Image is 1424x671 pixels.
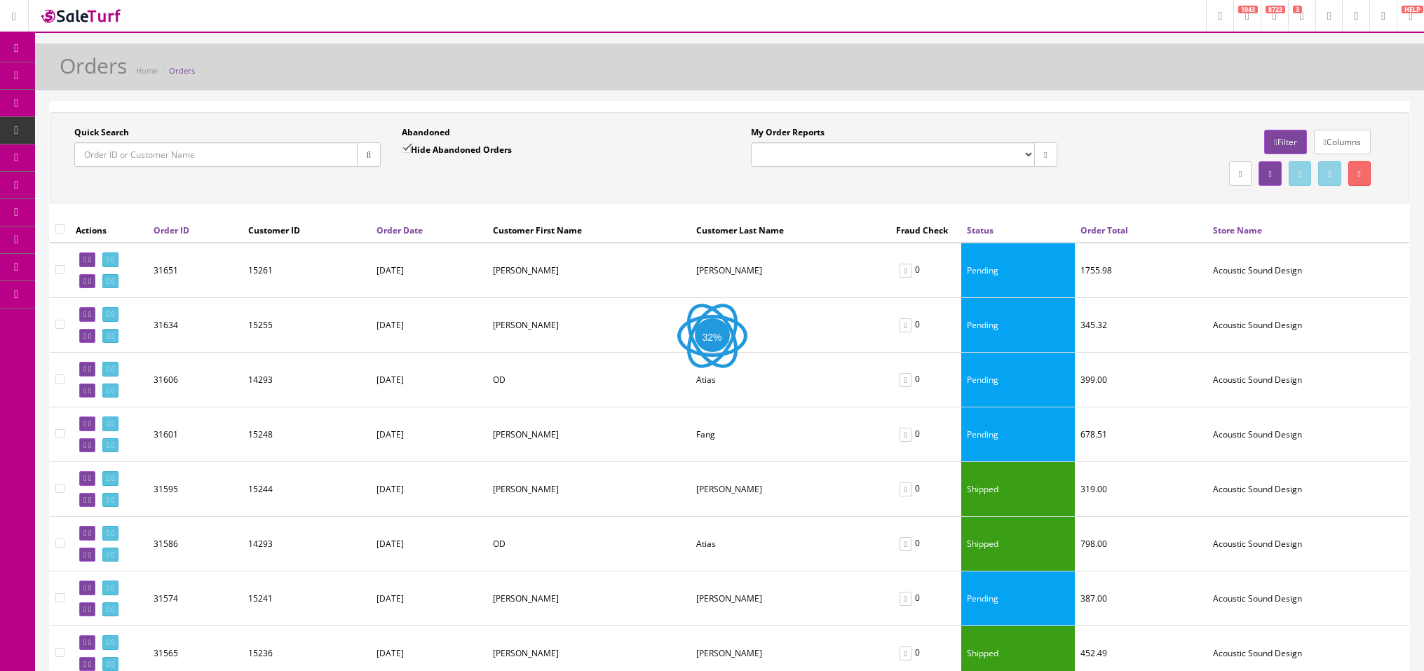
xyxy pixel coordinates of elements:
a: Filter [1264,130,1306,154]
td: 14293 [243,517,371,571]
td: 678.51 [1075,407,1208,462]
td: Shipped [961,517,1074,571]
td: 15244 [243,462,371,517]
h1: Orders [60,54,127,77]
th: Customer ID [243,217,371,243]
td: 31586 [148,517,243,571]
td: Fang [691,407,891,462]
td: Acoustic Sound Design [1207,517,1409,571]
td: Shipped [961,462,1074,517]
td: 31651 [148,243,243,298]
td: Pending [961,407,1074,462]
td: Pending [961,353,1074,407]
td: Justin [487,571,691,626]
a: Columns [1314,130,1371,154]
td: 0 [890,353,961,407]
td: 14293 [243,353,371,407]
td: Pending [961,298,1074,353]
td: [DATE] [371,571,487,626]
a: Order Total [1080,224,1128,236]
td: Acoustic Sound Design [1207,298,1409,353]
td: Acoustic Sound Design [1207,353,1409,407]
td: Bauman [691,462,891,517]
td: 31574 [148,571,243,626]
img: SaleTurf [39,6,123,25]
td: Geoffrey [487,407,691,462]
td: Doug [487,298,691,353]
td: Swenson [691,571,891,626]
td: Derek [487,243,691,298]
a: Orders [169,65,195,76]
th: Actions [70,217,148,243]
a: Status [967,224,994,236]
td: 387.00 [1075,571,1208,626]
td: 345.32 [1075,298,1208,353]
label: My Order Reports [751,126,825,139]
td: Atias [691,353,891,407]
td: 0 [890,298,961,353]
td: OD [487,517,691,571]
td: 399.00 [1075,353,1208,407]
th: Fraud Check [890,217,961,243]
span: 3 [1293,6,1302,13]
td: 0 [890,517,961,571]
td: 0 [890,571,961,626]
label: Abandoned [402,126,450,139]
td: Fraser [691,298,891,353]
td: 31634 [148,298,243,353]
td: Pending [961,243,1074,298]
td: Gregg [487,462,691,517]
a: Order ID [154,224,189,236]
input: Hide Abandoned Orders [402,144,411,153]
a: Order Date [377,224,423,236]
td: 0 [890,243,961,298]
td: Acoustic Sound Design [1207,462,1409,517]
input: Order ID or Customer Name [74,142,358,167]
td: 31606 [148,353,243,407]
td: [DATE] [371,353,487,407]
td: 31595 [148,462,243,517]
td: Fong [691,243,891,298]
td: Pending [961,571,1074,626]
td: 15261 [243,243,371,298]
span: 1943 [1238,6,1258,13]
td: Acoustic Sound Design [1207,243,1409,298]
td: 798.00 [1075,517,1208,571]
span: 8723 [1266,6,1285,13]
td: 31601 [148,407,243,462]
td: [DATE] [371,517,487,571]
td: Atias [691,517,891,571]
td: 15241 [243,571,371,626]
td: Acoustic Sound Design [1207,407,1409,462]
td: 15255 [243,298,371,353]
td: 319.00 [1075,462,1208,517]
label: Quick Search [74,126,129,139]
td: 1755.98 [1075,243,1208,298]
th: Customer First Name [487,217,691,243]
a: Store Name [1213,224,1262,236]
td: 0 [890,407,961,462]
td: [DATE] [371,462,487,517]
td: 15248 [243,407,371,462]
a: Home [136,65,158,76]
td: Acoustic Sound Design [1207,571,1409,626]
td: [DATE] [371,298,487,353]
td: [DATE] [371,243,487,298]
th: Customer Last Name [691,217,891,243]
td: OD [487,353,691,407]
td: [DATE] [371,407,487,462]
span: HELP [1402,6,1423,13]
td: 0 [890,462,961,517]
label: Hide Abandoned Orders [402,142,512,156]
